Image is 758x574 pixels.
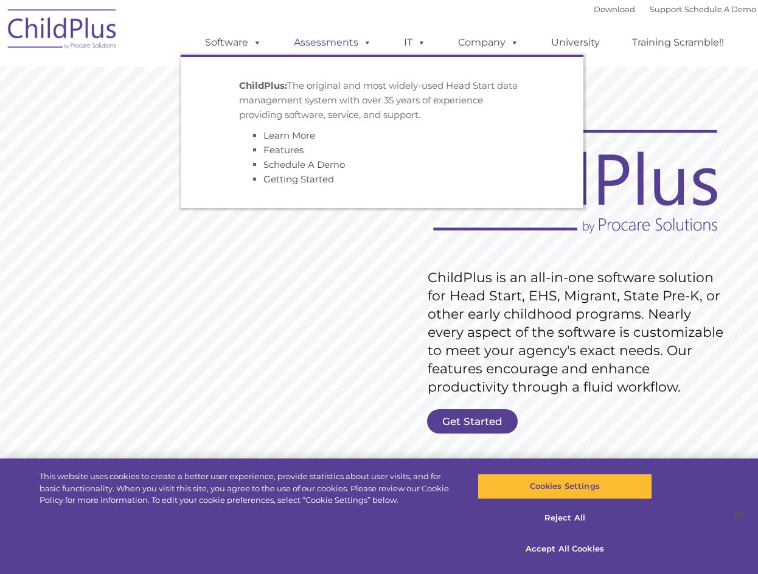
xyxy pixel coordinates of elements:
a: Software [193,30,274,55]
a: Learn More [263,130,315,141]
a: Assessments [282,30,384,55]
a: Download [594,4,635,14]
rs-layer: ChildPlus is an all-in-one software solution for Head Start, EHS, Migrant, State Pre-K, or other ... [428,269,729,396]
a: Support [650,4,682,14]
img: ChildPlus by Procare Solutions [2,1,123,61]
a: Training Scramble!! [620,30,736,55]
button: Reject All [478,505,652,531]
p: The original and most widely-used Head Start data management system with over 35 years of experie... [239,78,525,122]
a: Schedule A Demo [263,159,345,170]
a: Company [446,30,531,55]
button: Close [725,502,752,528]
button: Cookies Settings [478,474,652,499]
strong: ChildPlus: [239,80,287,91]
a: IT [392,30,438,55]
button: Accept All Cookies [478,536,652,562]
a: University [539,30,612,55]
a: Get Started [427,409,518,434]
a: Schedule A Demo [684,4,756,14]
div: This website uses cookies to create a better user experience, provide statistics about user visit... [40,471,455,507]
a: Getting Started [263,173,334,185]
font: | [594,4,756,14]
a: Features [263,144,304,156]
